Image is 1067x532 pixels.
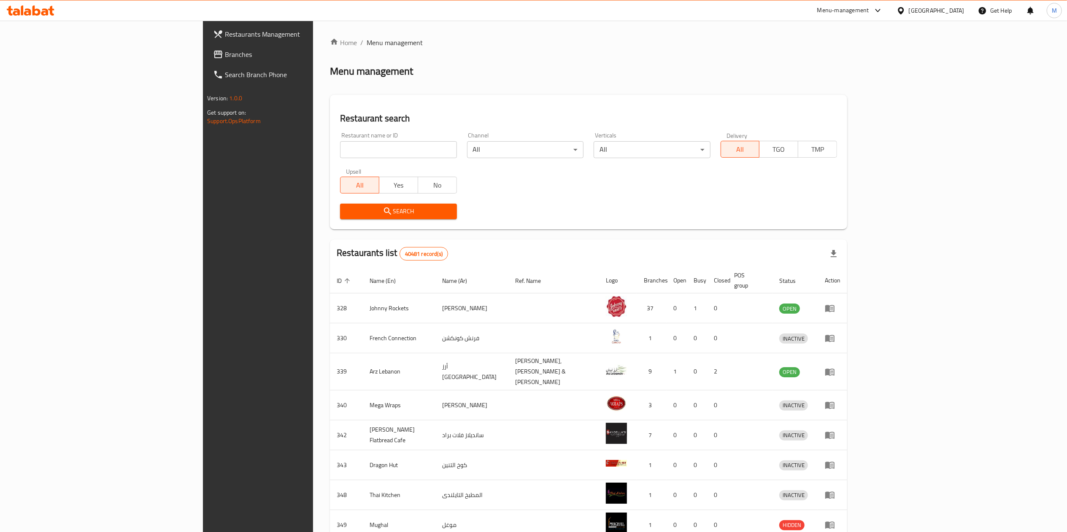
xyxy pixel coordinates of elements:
td: 1 [687,293,707,323]
div: Total records count [400,247,448,261]
span: TMP [802,143,834,156]
td: سانديلاز فلات براد [435,420,509,450]
div: HIDDEN [779,520,805,530]
img: Arz Lebanon [606,360,627,381]
td: 1 [637,450,667,480]
td: 0 [667,420,687,450]
td: Thai Kitchen [363,480,435,510]
div: Menu [825,520,840,530]
span: POS group [734,270,762,290]
td: 0 [687,390,707,420]
div: Menu [825,303,840,313]
th: Action [818,268,847,293]
span: INACTIVE [779,334,808,344]
td: 3 [637,390,667,420]
td: 1 [637,323,667,353]
span: Search Branch Phone [225,70,374,80]
h2: Restaurants list [337,247,448,261]
div: INACTIVE [779,400,808,411]
div: Menu [825,333,840,343]
div: Menu-management [817,5,869,16]
span: Name (En) [370,276,407,286]
span: Menu management [367,38,423,48]
div: Menu [825,367,840,377]
label: Upsell [346,168,362,174]
td: 0 [667,390,687,420]
span: All [344,179,376,191]
span: M [1052,6,1057,15]
h2: Restaurant search [340,112,837,125]
td: 0 [707,293,727,323]
div: [GEOGRAPHIC_DATA] [909,6,964,15]
th: Busy [687,268,707,293]
div: Export file [824,244,844,264]
button: No [418,177,457,193]
nav: breadcrumb [330,38,847,48]
td: 0 [707,420,727,450]
td: المطبخ التايلندى [435,480,509,510]
td: 0 [707,390,727,420]
td: Arz Lebanon [363,353,435,390]
button: Search [340,204,457,219]
td: 0 [667,293,687,323]
img: French Connection [606,326,627,347]
span: TGO [763,143,795,156]
td: فرنش كونكشن [435,323,509,353]
div: INACTIVE [779,490,808,500]
button: All [721,141,760,158]
span: All [724,143,756,156]
div: Menu [825,490,840,500]
td: 1 [637,480,667,510]
span: No [421,179,454,191]
div: INACTIVE [779,460,808,470]
span: Ref. Name [516,276,552,286]
button: All [340,177,379,193]
img: Dragon Hut [606,453,627,474]
td: Dragon Hut [363,450,435,480]
td: 2 [707,353,727,390]
td: 0 [707,480,727,510]
a: Branches [206,44,381,64]
div: Menu [825,400,840,410]
td: French Connection [363,323,435,353]
td: [PERSON_NAME] [435,390,509,420]
span: Branches [225,49,374,59]
a: Restaurants Management [206,24,381,44]
td: 0 [667,323,687,353]
div: INACTIVE [779,430,808,441]
td: كوخ التنين [435,450,509,480]
a: Search Branch Phone [206,64,381,85]
span: INACTIVE [779,400,808,410]
input: Search for restaurant name or ID.. [340,141,457,158]
th: Logo [599,268,637,293]
td: 1 [667,353,687,390]
span: Search [347,206,450,217]
button: Yes [379,177,418,193]
td: 0 [687,480,707,510]
td: 0 [687,323,707,353]
span: INACTIVE [779,430,808,440]
td: Mega Wraps [363,390,435,420]
td: [PERSON_NAME] [435,293,509,323]
td: 0 [667,450,687,480]
img: Johnny Rockets [606,296,627,317]
span: 1.0.0 [229,93,242,104]
td: 9 [637,353,667,390]
td: 37 [637,293,667,323]
a: Support.OpsPlatform [207,116,261,126]
td: 0 [667,480,687,510]
td: [PERSON_NAME] Flatbread Cafe [363,420,435,450]
span: OPEN [779,304,800,314]
span: Yes [383,179,415,191]
div: Menu [825,460,840,470]
div: OPEN [779,367,800,377]
span: HIDDEN [779,520,805,530]
img: Thai Kitchen [606,483,627,504]
td: Johnny Rockets [363,293,435,323]
img: Sandella's Flatbread Cafe [606,423,627,444]
span: INACTIVE [779,490,808,500]
div: Menu [825,430,840,440]
td: 0 [687,450,707,480]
